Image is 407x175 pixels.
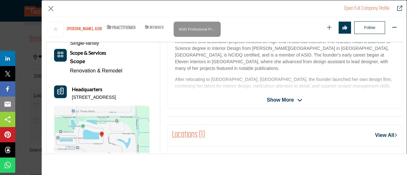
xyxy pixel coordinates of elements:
[70,50,106,56] a: Scope & Services
[176,23,218,35] span: ASID Professional Practitioner
[54,85,67,98] button: Headquarter icon
[70,68,122,73] a: Renovation & Remodel
[54,49,67,62] button: Category Icon
[107,23,135,31] img: ASID Qualified Practitioners
[48,21,64,37] img: stacy-grimes logo
[388,22,401,34] button: More Options
[140,23,169,31] img: ASID Members
[70,57,122,66] a: Scope
[72,85,102,93] b: Headquarters
[267,96,294,104] span: Show More
[72,94,116,101] p: [STREET_ADDRESS]
[172,130,205,141] h2: Locations (1)
[354,21,385,34] button: Follow
[70,40,99,46] a: Single-family
[70,57,122,66] div: New build or renovation
[175,76,394,110] p: After relocating to [GEOGRAPHIC_DATA], [GEOGRAPHIC_DATA], the founder launched her own design fir...
[54,106,149,169] img: Location Map
[46,4,56,13] button: Close
[175,32,394,72] p: With over 12 years of experience in the design field, the business offers exceptional new constru...
[393,5,402,12] a: Redirect to stacy-grimes
[375,131,397,139] a: View All
[67,27,102,32] h1: [PERSON_NAME], ASID
[344,6,390,11] a: Redirect to stacy-grimes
